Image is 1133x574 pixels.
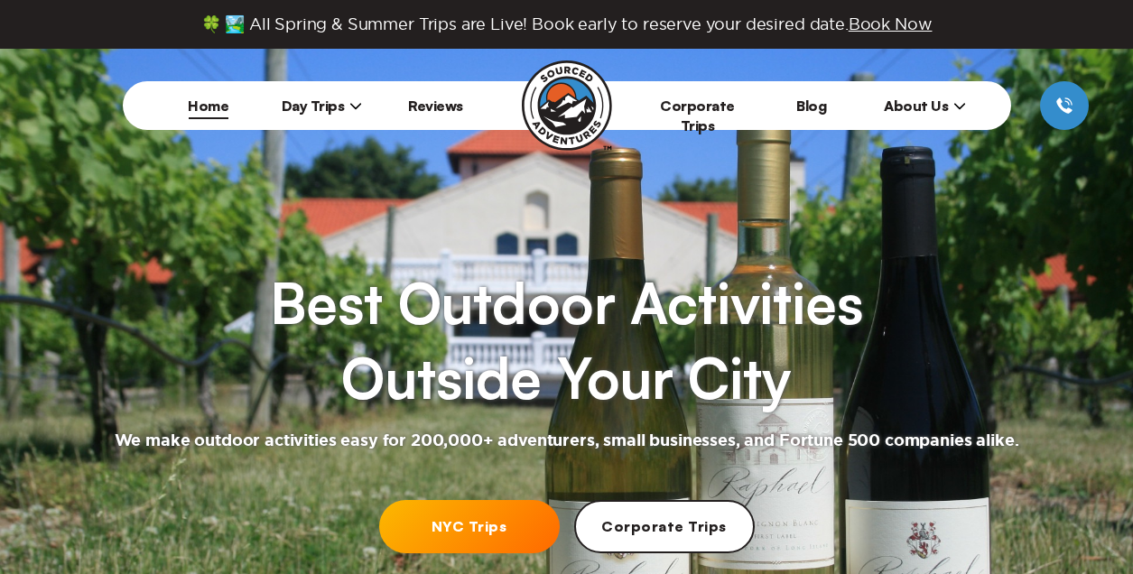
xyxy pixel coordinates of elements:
a: Corporate Trips [574,500,755,553]
a: Reviews [408,97,463,115]
span: 🍀 🏞️ All Spring & Summer Trips are Live! Book early to reserve your desired date. [201,14,933,34]
span: About Us [884,97,966,115]
a: Blog [796,97,826,115]
span: Book Now [849,15,933,32]
img: Sourced Adventures company logo [522,60,612,151]
a: Home [188,97,228,115]
h2: We make outdoor activities easy for 200,000+ adventurers, small businesses, and Fortune 500 compa... [115,430,1019,452]
h1: Best Outdoor Activities Outside Your City [270,265,862,416]
a: NYC Trips [379,500,560,553]
span: Day Trips [282,97,363,115]
a: Corporate Trips [660,97,735,134]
